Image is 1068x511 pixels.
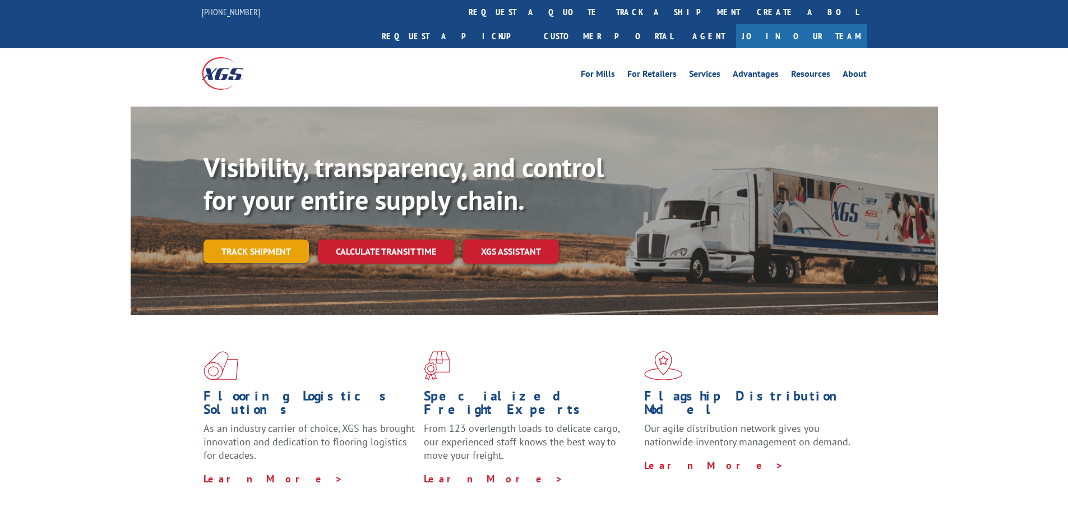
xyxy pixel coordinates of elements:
[204,240,309,263] a: Track shipment
[644,459,784,472] a: Learn More >
[318,240,454,264] a: Calculate transit time
[843,70,867,82] a: About
[791,70,830,82] a: Resources
[463,240,559,264] a: XGS ASSISTANT
[535,24,681,48] a: Customer Portal
[644,389,856,422] h1: Flagship Distribution Model
[204,389,415,422] h1: Flooring Logistics Solutions
[644,422,850,448] span: Our agile distribution network gives you nationwide inventory management on demand.
[681,24,736,48] a: Agent
[627,70,677,82] a: For Retailers
[204,422,415,462] span: As an industry carrier of choice, XGS has brought innovation and dedication to flooring logistics...
[202,6,260,17] a: [PHONE_NUMBER]
[424,422,636,472] p: From 123 overlength loads to delicate cargo, our experienced staff knows the best way to move you...
[424,472,563,485] a: Learn More >
[204,351,238,380] img: xgs-icon-total-supply-chain-intelligence-red
[373,24,535,48] a: Request a pickup
[689,70,720,82] a: Services
[204,472,343,485] a: Learn More >
[204,150,604,217] b: Visibility, transparency, and control for your entire supply chain.
[424,351,450,380] img: xgs-icon-focused-on-flooring-red
[424,389,636,422] h1: Specialized Freight Experts
[736,24,867,48] a: Join Our Team
[581,70,615,82] a: For Mills
[644,351,683,380] img: xgs-icon-flagship-distribution-model-red
[733,70,779,82] a: Advantages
